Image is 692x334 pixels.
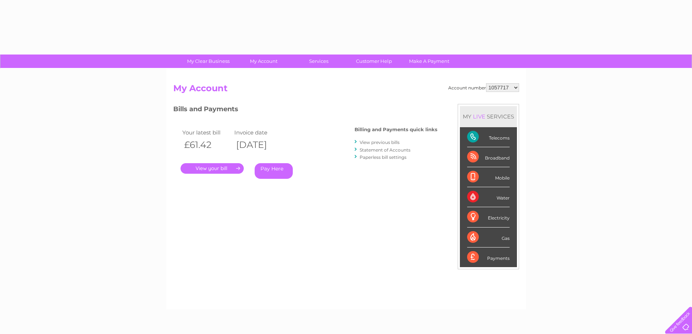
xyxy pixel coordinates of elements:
div: Gas [467,228,510,248]
a: View previous bills [360,140,400,145]
h4: Billing and Payments quick links [355,127,437,132]
a: Customer Help [344,55,404,68]
div: MY SERVICES [460,106,517,127]
a: Paperless bill settings [360,154,406,160]
th: [DATE] [232,137,285,152]
h2: My Account [173,83,519,97]
div: Electricity [467,207,510,227]
div: Telecoms [467,127,510,147]
a: Statement of Accounts [360,147,410,153]
a: Pay Here [255,163,293,179]
div: Account number [448,83,519,92]
div: LIVE [472,113,487,120]
div: Broadband [467,147,510,167]
div: Water [467,187,510,207]
a: My Clear Business [178,55,238,68]
a: Make A Payment [399,55,459,68]
a: Services [289,55,349,68]
td: Your latest bill [181,128,233,137]
div: Payments [467,248,510,267]
a: . [181,163,244,174]
div: Mobile [467,167,510,187]
th: £61.42 [181,137,233,152]
a: My Account [234,55,294,68]
h3: Bills and Payments [173,104,437,117]
td: Invoice date [232,128,285,137]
